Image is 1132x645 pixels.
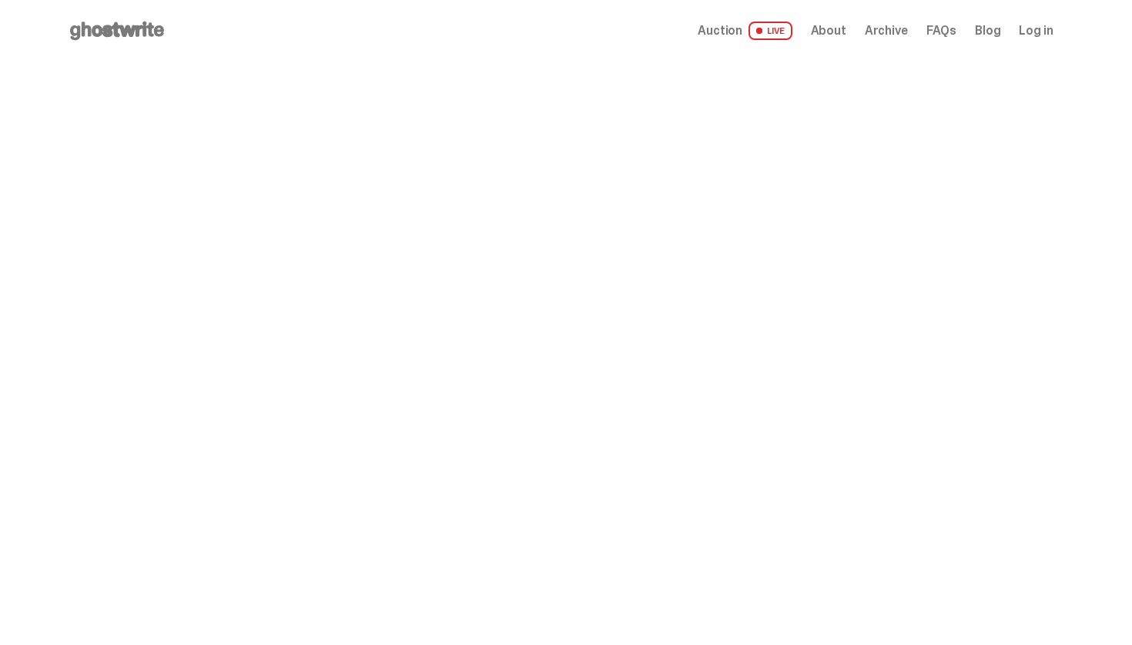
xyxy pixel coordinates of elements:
[926,25,956,37] a: FAQs
[698,25,742,37] span: Auction
[865,25,908,37] a: Archive
[811,25,846,37] a: About
[749,22,792,40] span: LIVE
[698,22,792,40] a: Auction LIVE
[1019,25,1053,37] a: Log in
[975,25,1000,37] a: Blog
